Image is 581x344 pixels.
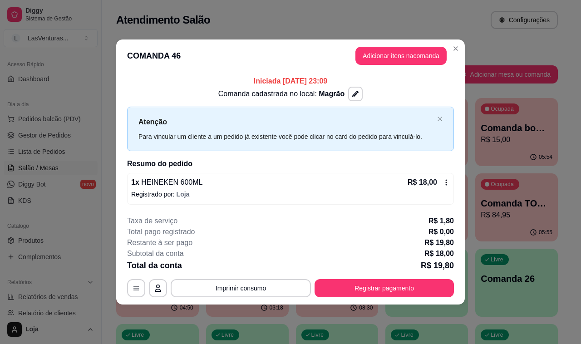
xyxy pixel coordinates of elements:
p: Subtotal da conta [127,248,184,259]
p: R$ 18,00 [424,248,454,259]
header: COMANDA 46 [116,39,465,72]
p: R$ 0,00 [428,226,454,237]
span: Magrão [319,90,345,98]
button: Registrar pagamento [315,279,454,297]
span: Loja [177,191,190,198]
p: R$ 19,80 [424,237,454,248]
button: Imprimir consumo [171,279,311,297]
div: Para vincular um cliente a um pedido já existente você pode clicar no card do pedido para vinculá... [138,132,433,142]
p: Restante à ser pago [127,237,192,248]
button: close [437,116,443,122]
p: Total pago registrado [127,226,195,237]
p: Iniciada [DATE] 23:09 [127,76,454,87]
p: Comanda cadastrada no local: [218,88,345,99]
p: R$ 19,80 [421,259,454,272]
button: Adicionar itens nacomanda [355,47,447,65]
p: Registrado por: [131,190,450,199]
span: HEINEKEN 600ML [139,178,203,186]
p: R$ 18,00 [408,177,437,188]
h2: Resumo do pedido [127,158,454,169]
p: Total da conta [127,259,182,272]
p: 1 x [131,177,202,188]
p: R$ 1,80 [428,216,454,226]
p: Atenção [138,116,433,128]
button: Close [448,41,463,56]
p: Taxa de serviço [127,216,177,226]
